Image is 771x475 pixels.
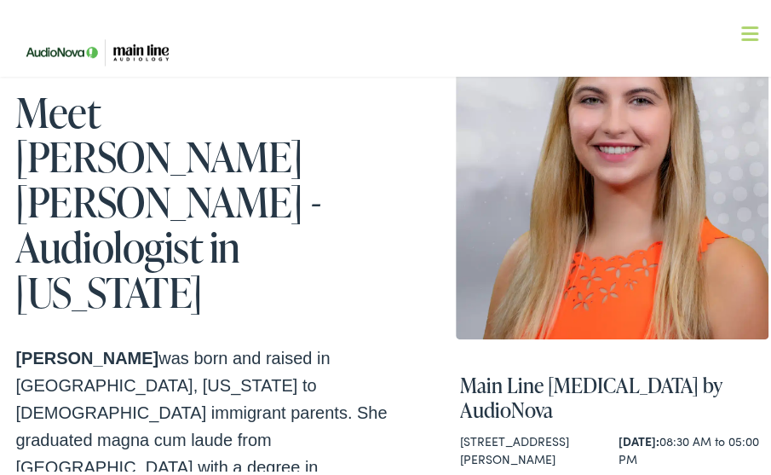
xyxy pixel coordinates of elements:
[460,369,764,419] h4: Main Line [MEDICAL_DATA] by AudioNova
[28,68,768,121] a: What We Offer
[15,85,392,310] h1: Meet [PERSON_NAME] [PERSON_NAME] - Audiologist in [US_STATE]
[460,428,606,464] div: [STREET_ADDRESS][PERSON_NAME]
[618,428,659,445] strong: [DATE]:
[15,345,158,363] strong: [PERSON_NAME]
